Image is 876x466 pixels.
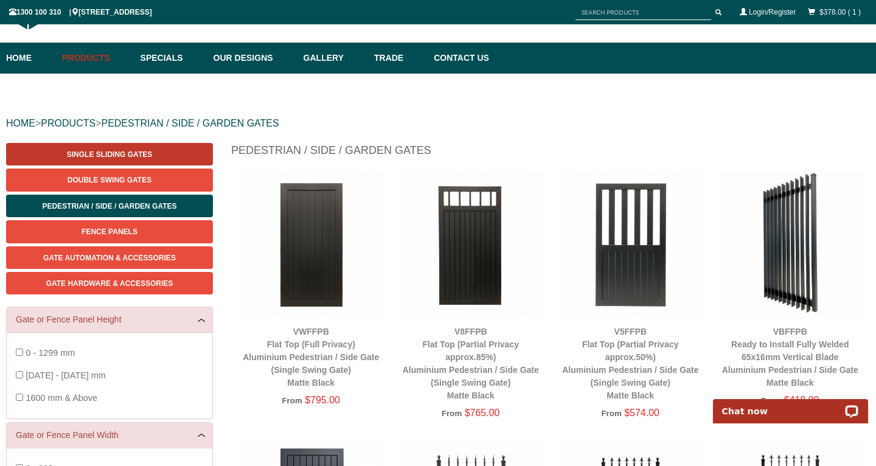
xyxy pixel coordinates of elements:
[43,254,176,262] span: Gate Automation & Accessories
[749,8,796,16] a: Login/Register
[465,408,500,418] span: $765.00
[575,5,711,20] input: SEARCH PRODUCTS
[6,169,213,191] a: Double Swing Gates
[82,228,137,236] span: Fence Panels
[6,143,213,165] a: Single Sliding Gates
[26,348,75,358] span: 0 - 1299 mm
[56,43,134,74] a: Products
[68,176,151,184] span: Double Swing Gates
[705,385,876,423] iframe: LiveChat chat widget
[403,327,539,400] a: V8FFPBFlat Top (Partial Privacy approx.85%)Aluminium Pedestrian / Side Gate (Single Swing Gate)Ma...
[297,43,368,74] a: Gallery
[26,393,97,403] span: 1600 mm & Above
[6,195,213,217] a: Pedestrian / Side / Garden Gates
[624,408,659,418] span: $574.00
[428,43,489,74] a: Contact Us
[305,395,340,405] span: $795.00
[562,327,698,400] a: V5FFPBFlat Top (Partial Privacy approx.50%)Aluminium Pedestrian / Side Gate (Single Swing Gate)Ma...
[397,170,545,318] img: V8FFPB - Flat Top (Partial Privacy approx.85%) - Aluminium Pedestrian / Side Gate (Single Swing G...
[231,143,870,164] h1: Pedestrian / Side / Garden Gates
[282,396,302,405] span: From
[237,170,385,318] img: VWFFPB - Flat Top (Full Privacy) - Aluminium Pedestrian / Side Gate (Single Swing Gate) - Matte B...
[722,327,858,388] a: VBFFPBReady to Install Fully Welded 65x16mm Vertical BladeAluminium Pedestrian / Side GateMatte B...
[6,220,213,243] a: Fence Panels
[42,202,176,210] span: Pedestrian / Side / Garden Gates
[26,370,105,380] span: [DATE] - [DATE] mm
[46,279,173,288] span: Gate Hardware & Accessories
[6,246,213,269] a: Gate Automation & Accessories
[442,409,462,418] span: From
[819,8,861,16] a: $378.00 ( 1 )
[16,313,203,326] a: Gate or Fence Panel Height
[9,8,152,16] span: 1300 100 310 | [STREET_ADDRESS]
[134,43,207,74] a: Specials
[6,104,870,143] div: > >
[16,429,203,442] a: Gate or Fence Panel Width
[368,43,428,74] a: Trade
[101,118,279,128] a: PEDESTRIAN / SIDE / GARDEN GATES
[6,43,56,74] a: Home
[717,170,864,318] img: VBFFPB - Ready to Install Fully Welded 65x16mm Vertical Blade - Aluminium Pedestrian / Side Gate ...
[67,150,152,159] span: Single Sliding Gates
[243,327,379,388] a: VWFFPBFlat Top (Full Privacy)Aluminium Pedestrian / Side Gate (Single Swing Gate)Matte Black
[207,43,297,74] a: Our Designs
[557,170,704,318] img: V5FFPB - Flat Top (Partial Privacy approx.50%) - Aluminium Pedestrian / Side Gate (Single Swing G...
[6,118,35,128] a: HOME
[6,272,213,294] a: Gate Hardware & Accessories
[41,118,96,128] a: PRODUCTS
[602,409,622,418] span: From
